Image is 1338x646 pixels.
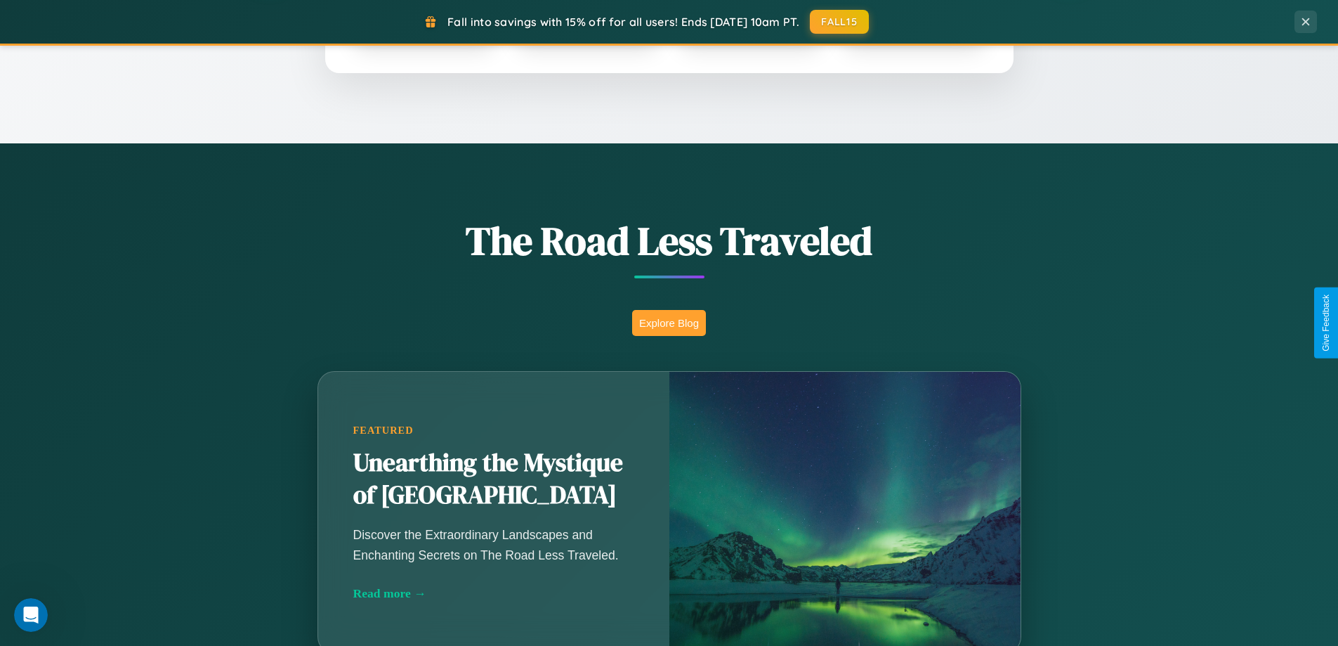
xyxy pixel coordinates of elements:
h1: The Road Less Traveled [248,214,1091,268]
div: Give Feedback [1321,295,1331,351]
button: Explore Blog [632,310,706,336]
span: Fall into savings with 15% off for all users! Ends [DATE] 10am PT. [447,15,799,29]
button: FALL15 [810,10,869,34]
div: Featured [353,425,634,437]
h2: Unearthing the Mystique of [GEOGRAPHIC_DATA] [353,447,634,512]
p: Discover the Extraordinary Landscapes and Enchanting Secrets on The Road Less Traveled. [353,525,634,564]
iframe: Intercom live chat [14,598,48,632]
div: Read more → [353,586,634,601]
